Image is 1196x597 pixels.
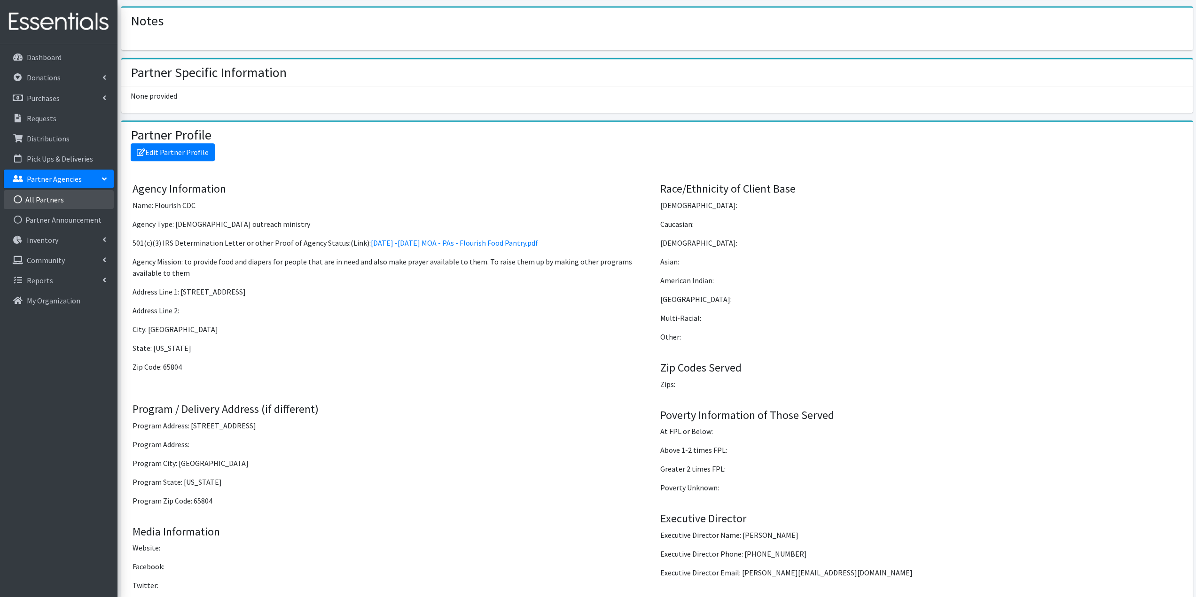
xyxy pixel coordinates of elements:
[4,129,114,148] a: Distributions
[660,548,1181,559] p: Executive Director Phone: [PHONE_NUMBER]
[133,256,653,279] p: Agency Mission: to provide food and diapers for people that are in need and also make prayer avai...
[133,580,653,591] p: Twitter:
[133,525,653,539] h4: Media Information
[133,476,653,488] p: Program State: [US_STATE]
[4,231,114,249] a: Inventory
[660,331,1181,342] p: Other:
[660,463,1181,474] p: Greater 2 times FPL:
[133,286,653,297] p: Address Line 1: [STREET_ADDRESS]
[371,238,538,248] a: [DATE] -[DATE] MOA - PAs - Flourish Food Pantry.pdf
[133,218,653,230] p: Agency Type: [DEMOGRAPHIC_DATA] outreach ministry
[27,114,56,123] p: Requests
[660,409,1181,422] h4: Poverty Information of Those Served
[4,251,114,270] a: Community
[27,296,80,305] p: My Organization
[27,53,62,62] p: Dashboard
[660,237,1181,248] p: [DEMOGRAPHIC_DATA]:
[133,420,653,431] p: Program Address: [STREET_ADDRESS]
[133,439,653,450] p: Program Address:
[660,294,1181,305] p: [GEOGRAPHIC_DATA]:
[133,182,653,196] h4: Agency Information
[133,237,653,248] p: 501(c)(3) IRS Determination Letter or other Proof of Agency Status: (Link):
[27,154,93,163] p: Pick Ups & Deliveries
[660,426,1181,437] p: At FPL or Below:
[4,291,114,310] a: My Organization
[660,567,1181,578] p: Executive Director Email: [PERSON_NAME][EMAIL_ADDRESS][DOMAIN_NAME]
[4,170,114,188] a: Partner Agencies
[131,65,287,81] h2: Partner Specific Information
[133,403,653,416] h4: Program / Delivery Address (if different)
[27,93,60,103] p: Purchases
[660,482,1181,493] p: Poverty Unknown:
[660,218,1181,230] p: Caucasian:
[133,361,653,372] p: Zip Code: 65804
[27,73,61,82] p: Donations
[131,127,211,143] h2: Partner Profile
[27,174,82,184] p: Partner Agencies
[4,48,114,67] a: Dashboard
[27,256,65,265] p: Community
[4,6,114,38] img: HumanEssentials
[660,444,1181,456] p: Above 1-2 times FPL:
[4,89,114,108] a: Purchases
[27,235,58,245] p: Inventory
[660,200,1181,211] p: [DEMOGRAPHIC_DATA]:
[133,457,653,469] p: Program City: [GEOGRAPHIC_DATA]
[4,190,114,209] a: All Partners
[660,256,1181,267] p: Asian:
[4,68,114,87] a: Donations
[133,495,653,506] p: Program Zip Code: 65804
[660,361,1181,375] h4: Zip Codes Served
[660,275,1181,286] p: American Indian:
[131,143,215,161] a: Edit Partner Profile
[660,529,1181,541] p: Executive Director Name: [PERSON_NAME]
[133,200,653,211] p: Name: Flourish CDC
[660,312,1181,324] p: Multi-Racial:
[131,13,164,29] h2: Notes
[27,134,70,143] p: Distributions
[660,512,1181,526] h4: Executive Director
[133,542,653,553] p: Website:
[4,149,114,168] a: Pick Ups & Deliveries
[4,109,114,128] a: Requests
[4,271,114,290] a: Reports
[131,90,1183,101] p: None provided
[27,276,53,285] p: Reports
[660,379,1181,390] p: Zips:
[133,305,653,316] p: Address Line 2:
[133,342,653,354] p: State: [US_STATE]
[133,561,653,572] p: Facebook:
[4,210,114,229] a: Partner Announcement
[133,324,653,335] p: City: [GEOGRAPHIC_DATA]
[660,182,1181,196] h4: Race/Ethnicity of Client Base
